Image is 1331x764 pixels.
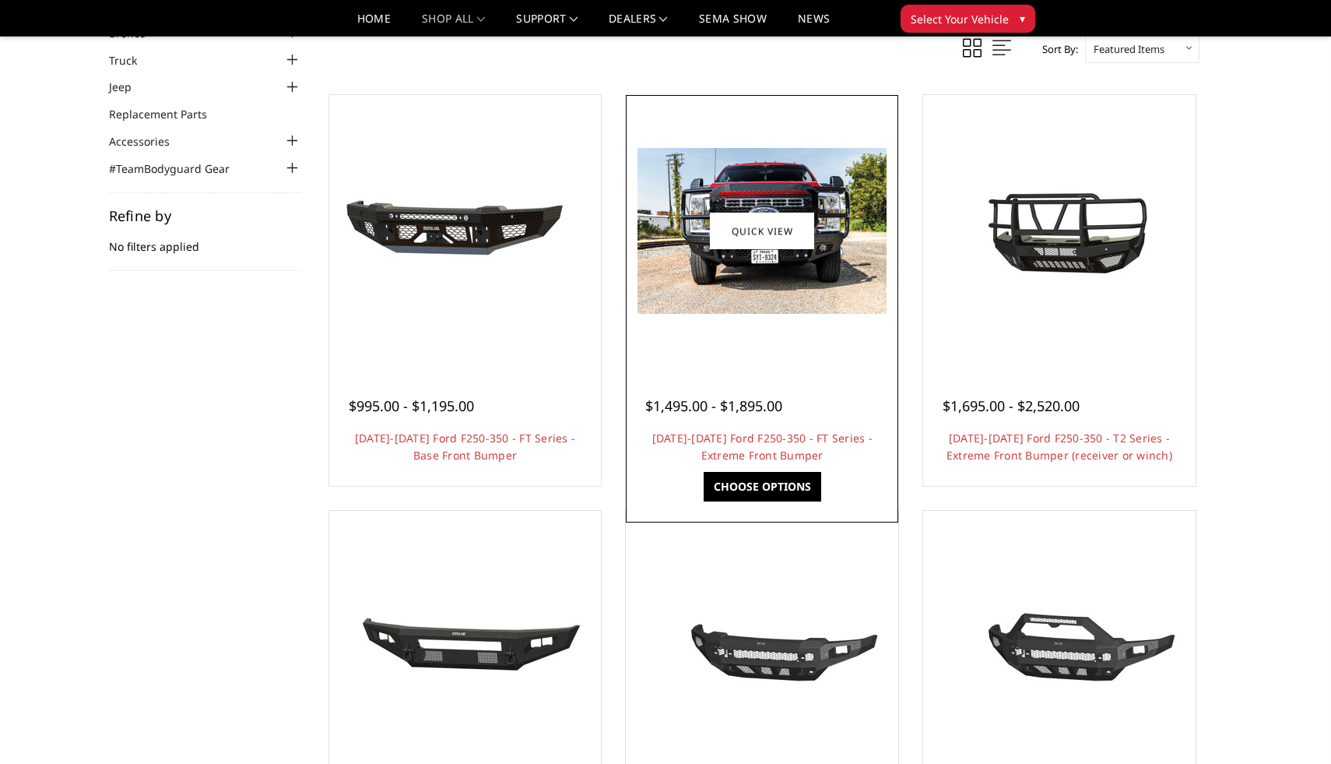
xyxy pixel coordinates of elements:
[710,213,814,249] a: Quick view
[630,99,894,364] a: 2023-2026 Ford F250-350 - FT Series - Extreme Front Bumper 2023-2026 Ford F250-350 - FT Series - ...
[109,79,151,95] a: Jeep
[911,11,1009,27] span: Select Your Vehicle
[109,160,249,177] a: #TeamBodyguard Gear
[935,589,1184,706] img: 2023-2025 Ford F250-350 - Freedom Series - Sport Front Bumper (non-winch)
[609,13,668,36] a: Dealers
[355,431,575,463] a: [DATE]-[DATE] Ford F250-350 - FT Series - Base Front Bumper
[109,133,189,150] a: Accessories
[109,52,156,69] a: Truck
[637,148,887,314] img: 2023-2026 Ford F250-350 - FT Series - Extreme Front Bumper
[349,396,474,415] span: $995.00 - $1,195.00
[798,13,830,36] a: News
[1020,10,1025,26] span: ▾
[927,99,1192,364] a: 2023-2026 Ford F250-350 - T2 Series - Extreme Front Bumper (receiver or winch) 2023-2026 Ford F25...
[935,161,1184,301] img: 2023-2026 Ford F250-350 - T2 Series - Extreme Front Bumper (receiver or winch)
[943,396,1080,415] span: $1,695.00 - $2,520.00
[946,431,1172,463] a: [DATE]-[DATE] Ford F250-350 - T2 Series - Extreme Front Bumper (receiver or winch)
[516,13,578,36] a: Support
[699,13,767,36] a: SEMA Show
[340,173,589,290] img: 2023-2025 Ford F250-350 - FT Series - Base Front Bumper
[333,99,598,364] a: 2023-2025 Ford F250-350 - FT Series - Base Front Bumper
[1034,37,1078,61] label: Sort By:
[645,396,782,415] span: $1,495.00 - $1,895.00
[652,431,873,463] a: [DATE]-[DATE] Ford F250-350 - FT Series - Extreme Front Bumper
[109,106,227,122] a: Replacement Parts
[340,590,589,704] img: 2023-2025 Ford F250-350 - A2L Series - Base Front Bumper
[704,472,821,502] a: Choose Options
[901,5,1035,33] button: Select Your Vehicle
[422,13,485,36] a: shop all
[109,209,302,223] h5: Refine by
[109,209,302,271] div: No filters applied
[357,13,391,36] a: Home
